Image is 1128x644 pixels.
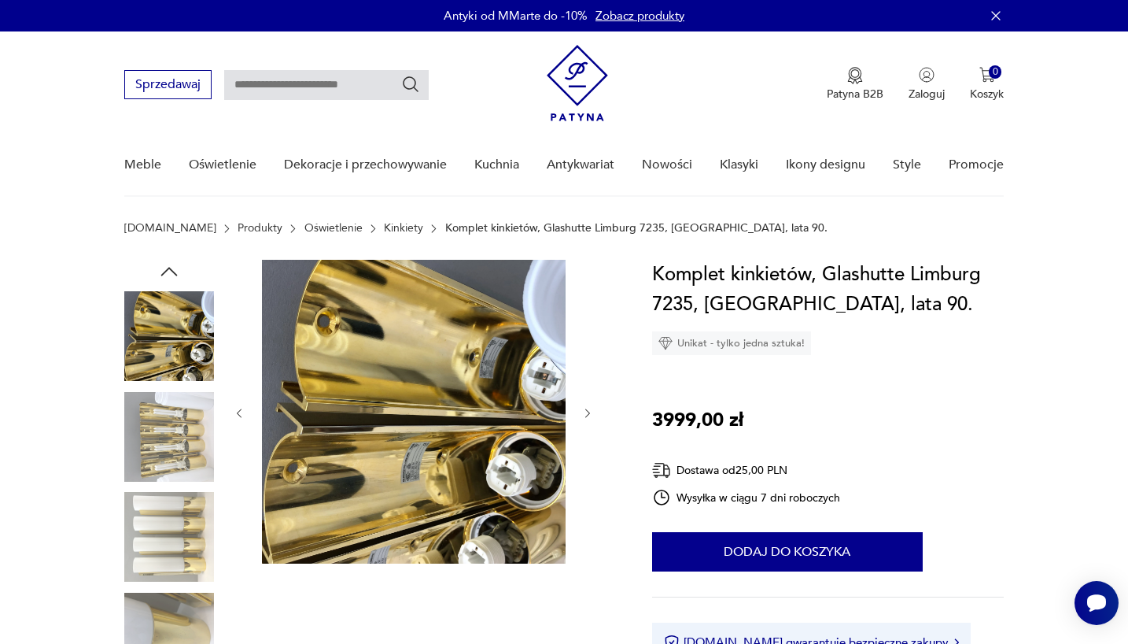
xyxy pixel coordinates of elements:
p: Zaloguj [909,87,945,102]
button: Zaloguj [909,67,945,102]
a: Nowości [642,135,692,195]
img: Ikona dostawy [652,461,671,480]
a: Antykwariat [547,135,614,195]
a: Kinkiety [384,222,423,235]
button: Sprzedawaj [124,70,212,99]
button: Szukaj [401,75,420,94]
button: Dodaj do koszyka [652,532,923,572]
a: Promocje [949,135,1004,195]
button: 0Koszyk [970,67,1004,102]
img: Zdjęcie produktu Komplet kinkietów, Glashutte Limburg 7235, Niemcy, lata 90. [124,492,214,582]
iframe: Smartsupp widget button [1075,581,1119,625]
img: Patyna - sklep z meblami i dekoracjami vintage [547,45,608,121]
a: Ikona medaluPatyna B2B [827,67,883,102]
button: Patyna B2B [827,67,883,102]
div: 0 [989,65,1002,79]
a: Kuchnia [474,135,519,195]
h1: Komplet kinkietów, Glashutte Limburg 7235, [GEOGRAPHIC_DATA], lata 90. [652,260,1004,320]
img: Ikona diamentu [658,336,673,350]
p: Patyna B2B [827,87,883,102]
p: Koszyk [970,87,1004,102]
a: Ikony designu [786,135,865,195]
img: Zdjęcie produktu Komplet kinkietów, Glashutte Limburg 7235, Niemcy, lata 90. [262,260,566,564]
a: Zobacz produkty [595,8,684,24]
a: [DOMAIN_NAME] [124,222,216,235]
img: Ikonka użytkownika [919,67,934,83]
div: Unikat - tylko jedna sztuka! [652,331,811,355]
a: Produkty [238,222,282,235]
img: Ikona koszyka [979,67,995,83]
a: Meble [124,135,161,195]
div: Wysyłka w ciągu 7 dni roboczych [652,488,841,507]
a: Klasyki [720,135,758,195]
p: Komplet kinkietów, Glashutte Limburg 7235, [GEOGRAPHIC_DATA], lata 90. [445,222,828,235]
a: Sprzedawaj [124,80,212,91]
a: Dekoracje i przechowywanie [284,135,447,195]
div: Dostawa od 25,00 PLN [652,461,841,480]
a: Style [893,135,921,195]
img: Zdjęcie produktu Komplet kinkietów, Glashutte Limburg 7235, Niemcy, lata 90. [124,392,214,482]
a: Oświetlenie [304,222,363,235]
img: Zdjęcie produktu Komplet kinkietów, Glashutte Limburg 7235, Niemcy, lata 90. [124,291,214,381]
p: 3999,00 zł [652,405,743,435]
img: Ikona medalu [847,67,863,84]
p: Antyki od MMarte do -10% [444,8,588,24]
a: Oświetlenie [189,135,256,195]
